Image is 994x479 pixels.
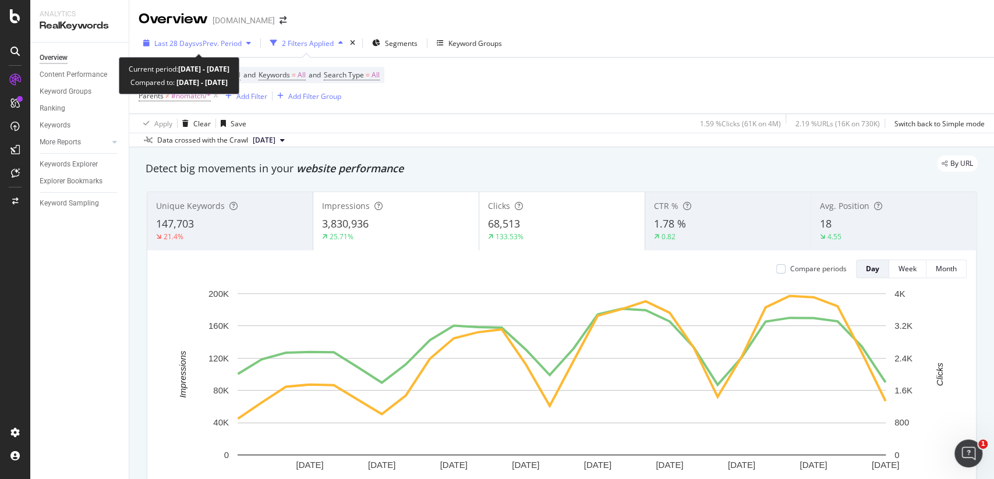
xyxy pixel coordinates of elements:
div: 25.71% [330,232,353,242]
div: Ranking [40,102,65,115]
div: 2.19 % URLs ( 16K on 730K ) [795,119,880,129]
div: Month [936,264,957,274]
button: Last 28 DaysvsPrev. Period [139,34,256,52]
text: 800 [894,417,909,427]
button: Keyword Groups [432,34,507,52]
span: By URL [950,160,973,167]
text: 160K [208,321,229,331]
a: Content Performance [40,69,121,81]
span: 3,830,936 [322,217,369,230]
div: Compare periods [790,264,847,274]
b: [DATE] - [DATE] [178,64,229,74]
div: times [348,37,358,49]
a: Keyword Groups [40,86,121,98]
button: Segments [367,34,422,52]
text: 80K [213,385,229,395]
button: Save [216,114,246,133]
div: Overview [40,52,68,64]
div: Week [899,264,917,274]
text: 1.6K [894,385,912,395]
text: 0 [224,450,229,460]
div: Overview [139,9,208,29]
button: Week [889,260,926,278]
button: Day [856,260,889,278]
a: Overview [40,52,121,64]
span: Unique Keywords [156,200,225,211]
div: Add Filter Group [288,91,341,101]
div: 21.4% [164,232,183,242]
text: 2.4K [894,353,912,363]
div: Content Performance [40,69,107,81]
div: 133.53% [496,232,523,242]
button: [DATE] [248,133,289,147]
span: #nomatch/* [171,88,211,104]
div: arrow-right-arrow-left [280,16,286,24]
span: 1 [978,439,988,449]
span: Last 28 Days [154,38,196,48]
text: 3.2K [894,321,912,331]
b: [DATE] - [DATE] [175,77,228,87]
text: Clicks [935,362,945,385]
span: Clicks [488,200,510,211]
text: [DATE] [368,460,395,470]
div: Data crossed with the Crawl [157,135,248,146]
span: vs Prev. Period [196,38,242,48]
div: Current period: [129,62,229,76]
button: Clear [178,114,211,133]
div: [DOMAIN_NAME] [213,15,275,26]
span: 2025 Sep. 20th [253,135,275,146]
a: Keywords [40,119,121,132]
div: 2 Filters Applied [282,38,334,48]
div: Clear [193,119,211,129]
text: [DATE] [728,460,755,470]
div: Switch back to Simple mode [894,119,985,129]
span: and [243,70,256,80]
div: Analytics [40,9,119,19]
div: Explorer Bookmarks [40,175,102,187]
text: Impressions [178,350,188,398]
button: Switch back to Simple mode [890,114,985,133]
span: All [298,67,306,83]
div: Keywords [40,119,70,132]
text: 120K [208,353,229,363]
div: Apply [154,119,172,129]
a: Keyword Sampling [40,197,121,210]
text: 4K [894,289,905,299]
a: Keywords Explorer [40,158,121,171]
span: 1.78 % [654,217,686,230]
text: 200K [208,289,229,299]
button: Apply [139,114,172,133]
text: [DATE] [440,460,468,470]
span: Parents [139,91,164,101]
div: Compared to: [130,76,228,89]
text: [DATE] [872,460,899,470]
div: Keyword Groups [40,86,91,98]
div: 1.59 % Clicks ( 61K on 4M ) [700,119,781,129]
span: and [309,70,321,80]
span: Impressions [322,200,370,211]
div: legacy label [937,155,978,172]
a: More Reports [40,136,109,148]
div: Save [231,119,246,129]
span: Search Type [324,70,364,80]
text: 40K [213,417,229,427]
div: Add Filter [236,91,267,101]
div: Keywords Explorer [40,158,98,171]
span: All [372,67,380,83]
span: Keywords [259,70,290,80]
iframe: Intercom live chat [954,439,982,467]
button: Add Filter [221,89,267,103]
button: Month [926,260,967,278]
text: [DATE] [584,460,611,470]
button: 2 Filters Applied [266,34,348,52]
div: Day [866,264,879,274]
text: 0 [894,450,899,460]
span: 68,513 [488,217,520,230]
span: 18 [820,217,832,230]
div: 4.55 [827,232,841,242]
text: [DATE] [800,460,827,470]
div: More Reports [40,136,81,148]
text: [DATE] [656,460,683,470]
div: Keyword Sampling [40,197,99,210]
text: [DATE] [296,460,323,470]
